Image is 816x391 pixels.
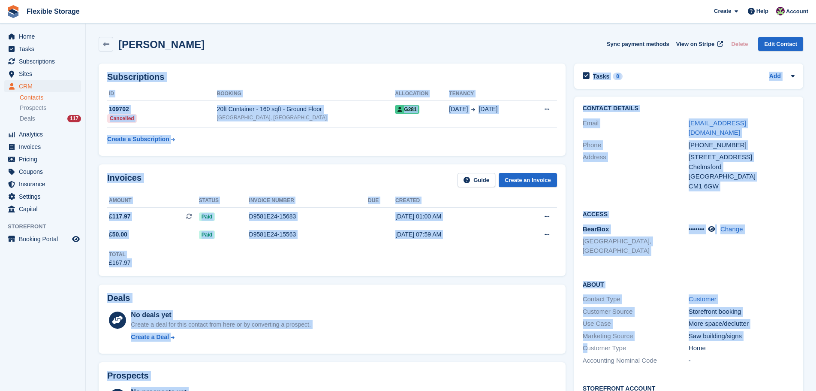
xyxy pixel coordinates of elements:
[19,128,70,140] span: Analytics
[107,105,217,114] div: 109702
[109,251,131,258] div: Total
[4,30,81,42] a: menu
[131,310,310,320] div: No deals yet
[23,4,83,18] a: Flexible Storage
[676,40,714,48] span: View on Stripe
[449,87,527,101] th: Tenancy
[395,105,419,114] span: G281
[583,343,689,353] div: Customer Type
[4,203,81,215] a: menu
[583,105,795,112] h2: Contact Details
[583,209,795,218] h2: Access
[19,141,70,153] span: Invoices
[4,166,81,178] a: menu
[4,55,81,67] a: menu
[217,87,395,101] th: Booking
[613,73,623,80] div: 0
[689,225,705,233] span: •••••••
[19,153,70,165] span: Pricing
[689,182,795,191] div: CM1 6GW
[4,43,81,55] a: menu
[19,80,70,92] span: CRM
[131,333,169,342] div: Create a Deal
[8,222,85,231] span: Storefront
[776,7,785,15] img: Rachael Fisher
[20,94,81,102] a: Contacts
[689,295,717,303] a: Customer
[7,5,20,18] img: stora-icon-8386f47178a22dfd0bd8f6a31ec36ba5ce8667c1dd55bd0f319d3a0aa187defe.svg
[109,212,131,221] span: £117.97
[769,72,781,82] a: Add
[19,30,70,42] span: Home
[714,7,731,15] span: Create
[71,234,81,244] a: Preview store
[199,194,249,208] th: Status
[19,203,70,215] span: Capital
[395,87,449,101] th: Allocation
[583,356,689,366] div: Accounting Nominal Code
[217,114,395,121] div: [GEOGRAPHIC_DATA], [GEOGRAPHIC_DATA]
[249,212,368,221] div: D9581E24-15683
[449,105,468,114] span: [DATE]
[583,280,795,288] h2: About
[107,371,149,381] h2: Prospects
[67,115,81,122] div: 117
[19,166,70,178] span: Coupons
[583,225,609,233] span: BearBox
[4,178,81,190] a: menu
[583,294,689,304] div: Contact Type
[20,115,35,123] span: Deals
[4,191,81,203] a: menu
[199,212,215,221] span: Paid
[20,114,81,123] a: Deals 117
[107,194,199,208] th: Amount
[107,135,169,144] div: Create a Subscription
[689,319,795,329] div: More space/declutter
[583,152,689,191] div: Address
[249,194,368,208] th: Invoice number
[4,233,81,245] a: menu
[756,7,768,15] span: Help
[20,104,46,112] span: Prospects
[689,343,795,353] div: Home
[107,131,175,147] a: Create a Subscription
[673,37,725,51] a: View on Stripe
[583,319,689,329] div: Use Case
[689,119,746,136] a: [EMAIL_ADDRESS][DOMAIN_NAME]
[118,39,205,50] h2: [PERSON_NAME]
[217,105,395,114] div: 20ft Container - 160 sqft - Ground Floor
[607,37,669,51] button: Sync payment methods
[728,37,751,51] button: Delete
[131,320,310,329] div: Create a deal for this contact from here or by converting a prospect.
[199,230,215,239] span: Paid
[4,141,81,153] a: menu
[19,178,70,190] span: Insurance
[107,173,142,187] h2: Invoices
[583,307,689,317] div: Customer Source
[583,140,689,150] div: Phone
[583,331,689,341] div: Marketing Source
[19,43,70,55] span: Tasks
[395,230,512,239] div: [DATE] 07:59 AM
[720,225,743,233] a: Change
[19,233,70,245] span: Booking Portal
[395,194,512,208] th: Created
[689,140,795,150] div: [PHONE_NUMBER]
[131,333,310,342] a: Create a Deal
[19,191,70,203] span: Settings
[499,173,557,187] a: Create an Invoice
[19,68,70,80] span: Sites
[689,172,795,182] div: [GEOGRAPHIC_DATA]
[689,152,795,162] div: [STREET_ADDRESS]
[4,153,81,165] a: menu
[689,307,795,317] div: Storefront booking
[758,37,803,51] a: Edit Contact
[479,105,497,114] span: [DATE]
[107,87,217,101] th: ID
[689,331,795,341] div: Saw building/signs
[109,258,131,267] div: £167.97
[458,173,495,187] a: Guide
[107,72,557,82] h2: Subscriptions
[249,230,368,239] div: D9581E24-15563
[786,7,808,16] span: Account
